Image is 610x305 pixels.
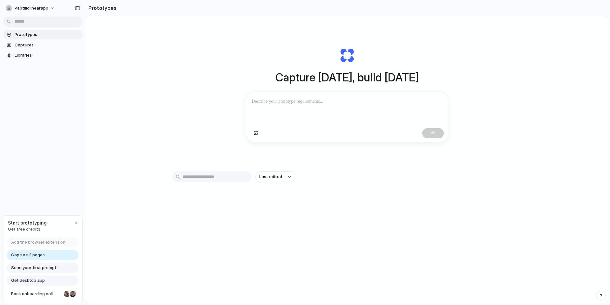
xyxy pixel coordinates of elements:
span: Add the browser extension [11,239,65,246]
a: Libraries [3,51,83,60]
span: Get desktop app [11,277,45,284]
a: Get desktop app [7,275,78,286]
span: Send your first prompt [11,265,57,271]
span: Start prototyping [8,219,47,226]
span: Prototypes [15,31,80,38]
span: Libraries [15,52,80,59]
div: Nicole Kubica [63,290,71,298]
a: Prototypes [3,30,83,39]
div: Christian Iacullo [69,290,77,298]
h2: Prototypes [86,4,117,12]
span: Last edited [259,174,282,180]
span: paptillolinearapp [15,5,48,11]
span: Capture 3 pages [11,252,45,258]
a: Captures [3,40,83,50]
span: Book onboarding call [11,291,61,297]
a: Book onboarding call [7,289,78,299]
button: Last edited [255,171,295,182]
h1: Capture [DATE], build [DATE] [275,69,419,86]
button: paptillolinearapp [3,3,58,13]
span: Captures [15,42,80,48]
span: Get free credits [8,226,47,232]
